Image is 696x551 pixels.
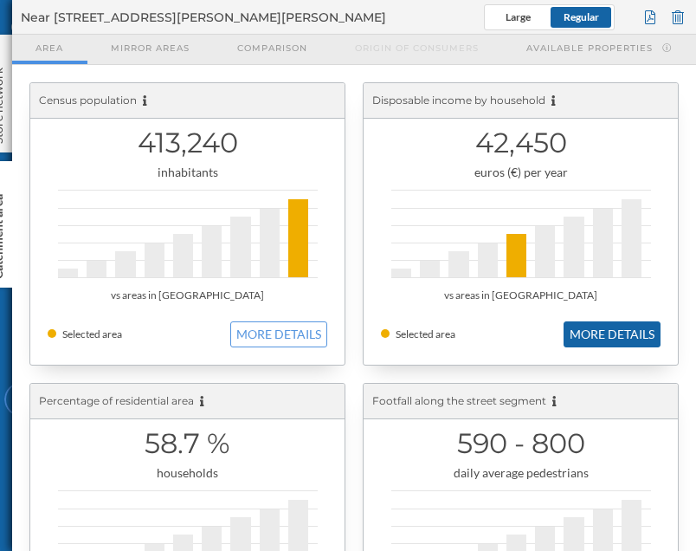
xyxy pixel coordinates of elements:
[381,164,661,181] div: euros (€) per year
[564,10,599,23] span: Regular
[381,287,661,304] div: vs areas in [GEOGRAPHIC_DATA]
[381,427,661,460] h1: 590 - 800
[506,10,531,23] span: Large
[11,13,33,48] img: Geoblink Logo
[396,327,455,340] span: Selected area
[48,164,327,181] div: inhabitants
[381,126,661,159] h1: 42,450
[21,9,386,26] span: Near [STREET_ADDRESS][PERSON_NAME][PERSON_NAME]
[381,464,661,482] div: daily average pedestrians
[364,384,678,419] div: Footfall along the street segment
[35,42,63,55] span: Area
[48,464,327,482] div: households
[111,42,190,55] span: Mirror areas
[355,42,479,55] span: Origin of consumers
[230,321,327,347] button: MORE DETAILS
[62,327,122,340] span: Selected area
[364,83,678,119] div: Disposable income by household
[526,42,653,55] span: Available properties
[48,427,327,460] h1: 58.7 %
[564,321,661,347] button: MORE DETAILS
[48,287,327,304] div: vs areas in [GEOGRAPHIC_DATA]
[30,83,345,119] div: Census population
[30,384,345,419] div: Percentage of residential area
[237,42,307,55] span: Comparison
[35,12,96,28] span: Soporte
[48,126,327,159] h1: 413,240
